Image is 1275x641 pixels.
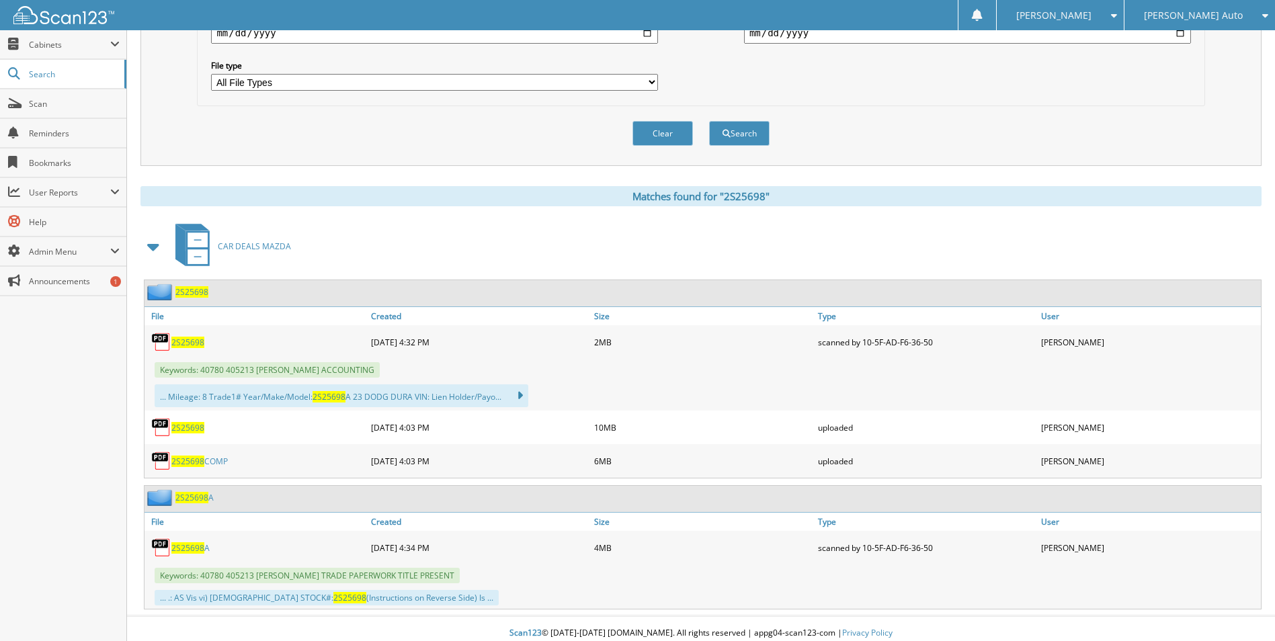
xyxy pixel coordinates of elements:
[140,186,1262,206] div: Matches found for "2S25698"
[1038,447,1261,474] div: [PERSON_NAME]
[155,590,499,605] div: ... .: AS Vis vi) [DEMOGRAPHIC_DATA] STOCK#: (Instructions on Reverse Side) Is ...
[1038,534,1261,561] div: [PERSON_NAME]
[368,534,591,561] div: [DATE] 4:34 PM
[333,592,366,603] span: 2S25698
[1038,513,1261,531] a: User
[155,362,380,378] span: Keywords: 40780 405213 [PERSON_NAME] ACCOUNTING
[591,329,814,355] div: 2MB
[171,422,204,433] a: 2S25698
[815,307,1038,325] a: Type
[1144,11,1243,19] span: [PERSON_NAME] Auto
[147,284,175,300] img: folder2.png
[175,492,208,503] span: 2S25698
[313,391,345,402] span: 2S25698
[744,22,1191,44] input: end
[29,98,120,110] span: Scan
[211,60,658,71] label: File type
[29,216,120,228] span: Help
[175,492,214,503] a: 2S25698A
[368,329,591,355] div: [DATE] 4:32 PM
[1038,414,1261,441] div: [PERSON_NAME]
[151,332,171,352] img: PDF.png
[147,489,175,506] img: folder2.png
[815,534,1038,561] div: scanned by 10-5F-AD-F6-36-50
[29,128,120,139] span: Reminders
[842,627,893,638] a: Privacy Policy
[368,307,591,325] a: Created
[1038,329,1261,355] div: [PERSON_NAME]
[815,513,1038,531] a: Type
[815,414,1038,441] div: uploaded
[591,513,814,531] a: Size
[171,542,210,554] a: 2S25698A
[29,246,110,257] span: Admin Menu
[1016,11,1092,19] span: [PERSON_NAME]
[155,568,460,583] span: Keywords: 40780 405213 [PERSON_NAME] TRADE PAPERWORK TITLE PRESENT
[591,534,814,561] div: 4MB
[368,513,591,531] a: Created
[171,456,204,467] span: 2S25698
[1038,307,1261,325] a: User
[151,451,171,471] img: PDF.png
[155,384,528,407] div: ... Mileage: 8 Trade1# Year/Make/Model: A 23 DODG DURA VIN: Lien Holder/Payo...
[167,220,291,273] a: CAR DEALS MAZDA
[815,329,1038,355] div: scanned by 10-5F-AD-F6-36-50
[632,121,693,146] button: Clear
[29,69,118,80] span: Search
[211,22,658,44] input: start
[368,414,591,441] div: [DATE] 4:03 PM
[145,513,368,531] a: File
[29,157,120,169] span: Bookmarks
[171,542,204,554] span: 2S25698
[145,307,368,325] a: File
[368,447,591,474] div: [DATE] 4:03 PM
[591,414,814,441] div: 10MB
[218,241,291,252] span: CAR DEALS MAZDA
[151,538,171,558] img: PDF.png
[29,187,110,198] span: User Reports
[175,286,208,298] a: 2S25698
[29,39,110,50] span: Cabinets
[171,337,204,348] a: 2S25698
[171,456,228,467] a: 2S25698COMP
[591,307,814,325] a: Size
[110,276,121,287] div: 1
[151,417,171,437] img: PDF.png
[13,6,114,24] img: scan123-logo-white.svg
[1208,576,1275,641] iframe: Chat Widget
[815,447,1038,474] div: uploaded
[509,627,542,638] span: Scan123
[591,447,814,474] div: 6MB
[29,275,120,287] span: Announcements
[709,121,770,146] button: Search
